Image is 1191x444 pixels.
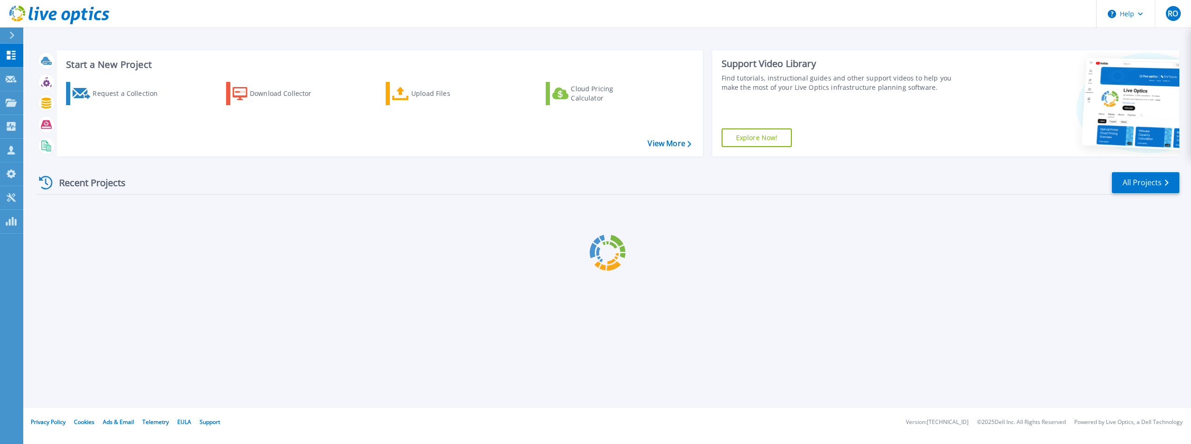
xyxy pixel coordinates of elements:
[226,82,330,105] a: Download Collector
[93,84,167,103] div: Request a Collection
[1112,172,1179,193] a: All Projects
[142,418,169,426] a: Telemetry
[66,82,170,105] a: Request a Collection
[36,171,138,194] div: Recent Projects
[74,418,94,426] a: Cookies
[200,418,220,426] a: Support
[722,74,963,92] div: Find tutorials, instructional guides and other support videos to help you make the most of your L...
[977,419,1066,425] li: © 2025 Dell Inc. All Rights Reserved
[648,139,691,148] a: View More
[546,82,649,105] a: Cloud Pricing Calculator
[722,128,792,147] a: Explore Now!
[1074,419,1183,425] li: Powered by Live Optics, a Dell Technology
[31,418,66,426] a: Privacy Policy
[66,60,691,70] h3: Start a New Project
[250,84,324,103] div: Download Collector
[103,418,134,426] a: Ads & Email
[411,84,486,103] div: Upload Files
[1168,10,1178,17] span: RO
[571,84,645,103] div: Cloud Pricing Calculator
[722,58,963,70] div: Support Video Library
[906,419,969,425] li: Version: [TECHNICAL_ID]
[386,82,489,105] a: Upload Files
[177,418,191,426] a: EULA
